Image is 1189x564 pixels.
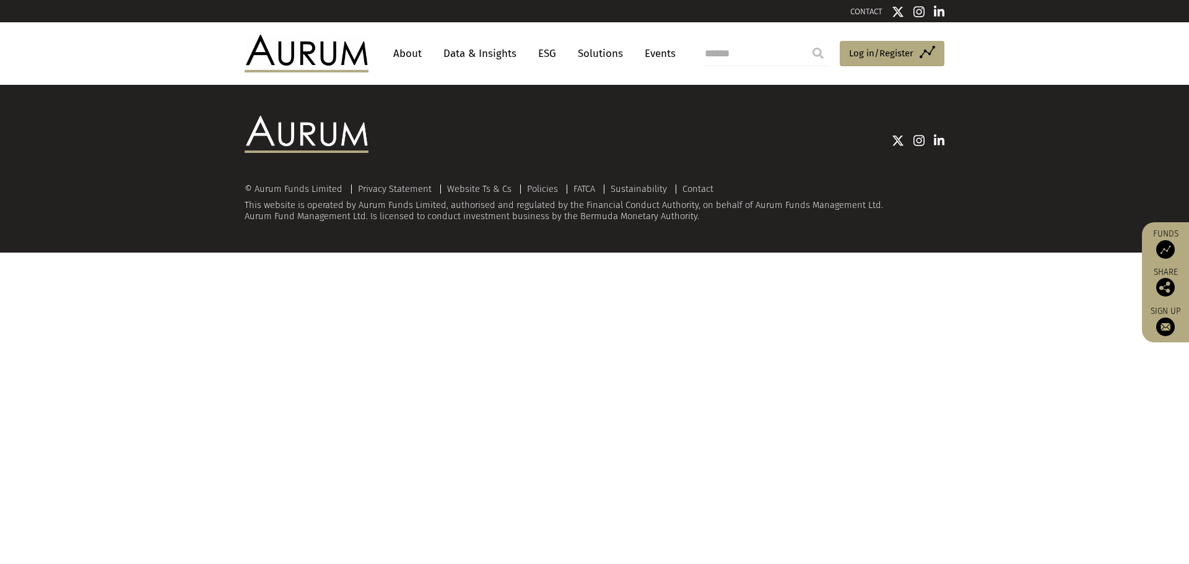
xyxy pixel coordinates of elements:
div: © Aurum Funds Limited [245,184,349,194]
a: Privacy Statement [358,183,432,194]
a: Policies [527,183,558,194]
a: Website Ts & Cs [447,183,512,194]
img: Twitter icon [892,6,904,18]
a: FATCA [573,183,595,194]
a: Solutions [572,42,629,65]
img: Linkedin icon [934,6,945,18]
input: Submit [806,41,830,66]
a: Contact [682,183,713,194]
a: Events [638,42,676,65]
img: Access Funds [1156,240,1175,259]
span: Log in/Register [849,46,913,61]
div: This website is operated by Aurum Funds Limited, authorised and regulated by the Financial Conduc... [245,184,944,222]
img: Aurum [245,35,368,72]
a: Data & Insights [437,42,523,65]
a: Sustainability [611,183,667,194]
a: ESG [532,42,562,65]
a: Log in/Register [840,41,944,67]
a: CONTACT [850,7,882,16]
img: Aurum Logo [245,116,368,153]
img: Twitter icon [892,134,904,147]
img: Linkedin icon [934,134,945,147]
a: Funds [1148,228,1183,259]
a: About [387,42,428,65]
img: Instagram icon [913,6,925,18]
img: Instagram icon [913,134,925,147]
